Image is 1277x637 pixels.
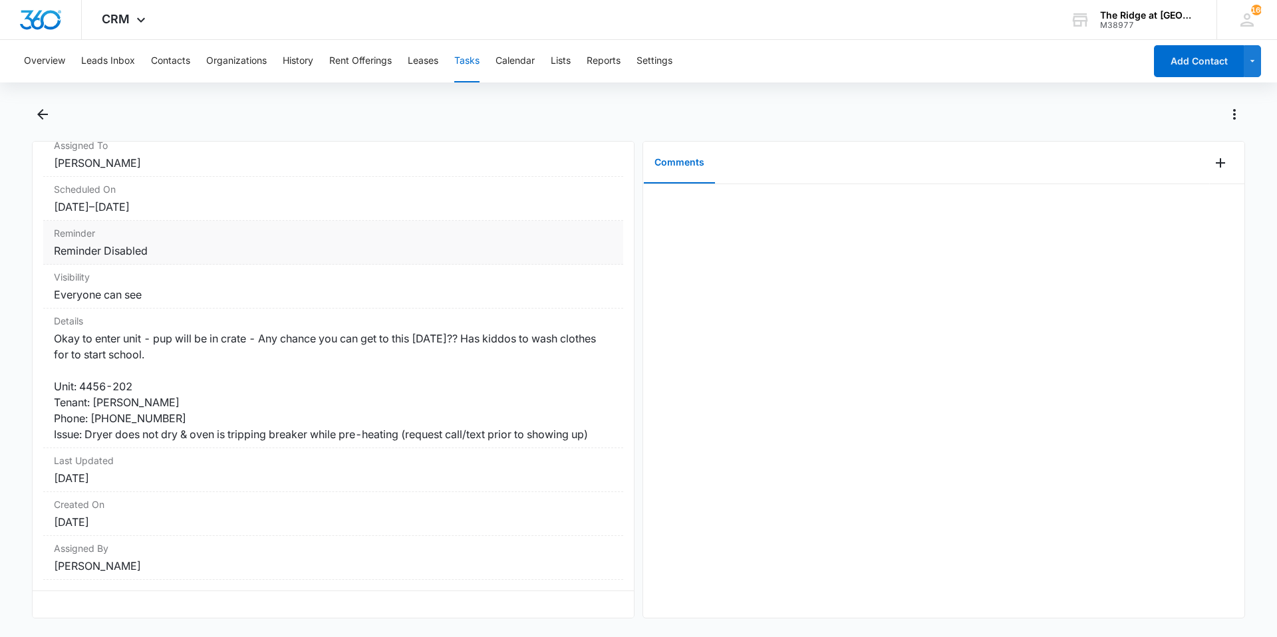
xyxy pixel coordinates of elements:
[54,314,613,328] dt: Details
[54,270,613,284] dt: Visibility
[54,182,613,196] dt: Scheduled On
[54,470,613,486] dd: [DATE]
[54,226,613,240] dt: Reminder
[54,514,613,530] dd: [DATE]
[81,40,135,82] button: Leads Inbox
[54,330,613,442] dd: Okay to enter unit - pup will be in crate - Any chance you can get to this [DATE]?? Has kiddos to...
[151,40,190,82] button: Contacts
[206,40,267,82] button: Organizations
[54,199,613,215] dd: [DATE] – [DATE]
[32,104,53,125] button: Back
[43,133,623,177] div: Assigned To[PERSON_NAME]
[54,287,613,303] dd: Everyone can see
[54,558,613,574] dd: [PERSON_NAME]
[43,265,623,309] div: VisibilityEveryone can see
[1100,10,1197,21] div: account name
[54,497,613,511] dt: Created On
[54,155,613,171] dd: [PERSON_NAME]
[43,221,623,265] div: ReminderReminder Disabled
[43,492,623,536] div: Created On[DATE]
[54,541,613,555] dt: Assigned By
[1100,21,1197,30] div: account id
[1154,45,1244,77] button: Add Contact
[43,309,623,448] div: DetailsOkay to enter unit - pup will be in crate - Any chance you can get to this [DATE]?? Has ki...
[551,40,571,82] button: Lists
[1210,152,1231,174] button: Add Comment
[24,40,65,82] button: Overview
[1224,104,1245,125] button: Actions
[54,243,613,259] dd: Reminder Disabled
[496,40,535,82] button: Calendar
[637,40,672,82] button: Settings
[329,40,392,82] button: Rent Offerings
[408,40,438,82] button: Leases
[1251,5,1262,15] span: 160
[43,448,623,492] div: Last Updated[DATE]
[43,536,623,580] div: Assigned By[PERSON_NAME]
[587,40,621,82] button: Reports
[283,40,313,82] button: History
[454,40,480,82] button: Tasks
[102,12,130,26] span: CRM
[644,142,715,184] button: Comments
[43,177,623,221] div: Scheduled On[DATE]–[DATE]
[54,138,613,152] dt: Assigned To
[1251,5,1262,15] div: notifications count
[54,453,613,467] dt: Last Updated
